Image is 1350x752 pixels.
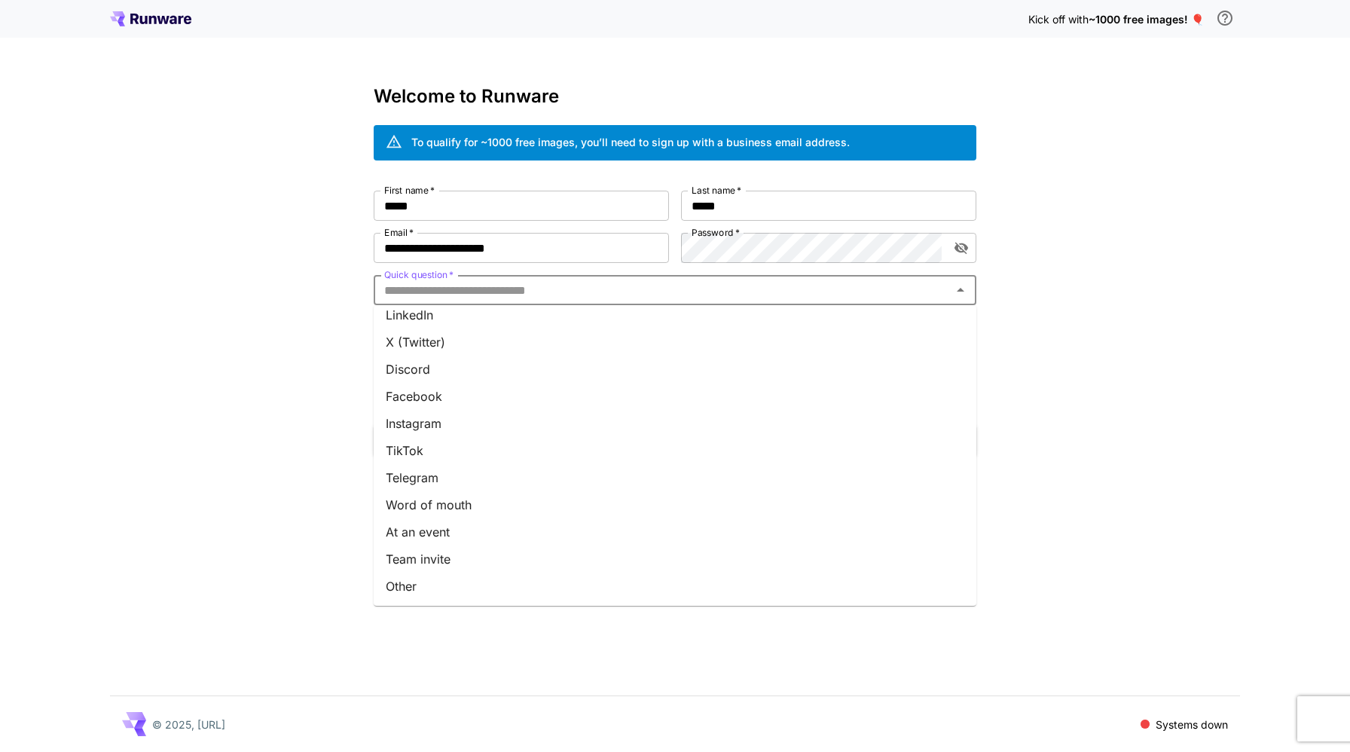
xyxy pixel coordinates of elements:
label: Email [384,226,414,239]
div: To qualify for ~1000 free images, you’ll need to sign up with a business email address. [411,134,850,150]
button: Close [950,280,971,301]
li: Team invite [374,546,976,573]
label: Password [692,226,740,239]
span: ~1000 free images! 🎈 [1089,13,1204,26]
li: LinkedIn [374,301,976,329]
li: TikTok [374,437,976,464]
button: toggle password visibility [948,234,975,261]
label: Last name [692,184,741,197]
li: Telegram [374,464,976,491]
li: At an event [374,518,976,546]
span: Kick off with [1028,13,1089,26]
li: Facebook [374,383,976,410]
h3: Welcome to Runware [374,86,976,107]
p: Systems down [1156,717,1228,732]
button: In order to qualify for free credit, you need to sign up with a business email address and click ... [1210,3,1240,33]
li: Discord [374,356,976,383]
li: X (Twitter) [374,329,976,356]
p: © 2025, [URL] [152,717,225,732]
li: Word of mouth [374,491,976,518]
label: First name [384,184,435,197]
label: Quick question [384,268,454,281]
li: Other [374,573,976,600]
li: Instagram [374,410,976,437]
